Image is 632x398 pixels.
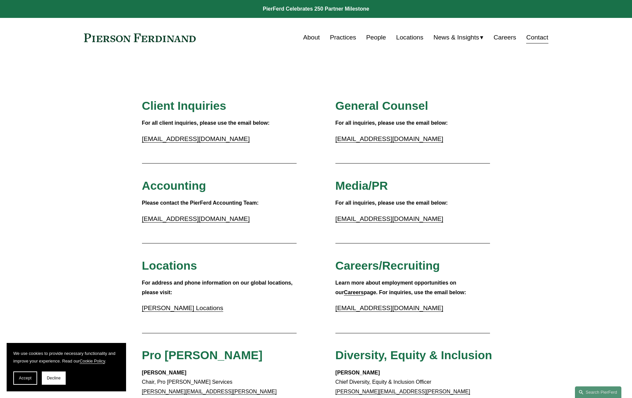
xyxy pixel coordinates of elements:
[335,120,448,126] strong: For all inquiries, please use the email below:
[335,99,428,112] span: General Counsel
[13,350,119,365] p: We use cookies to provide necessary functionality and improve your experience. Read our .
[366,31,386,44] a: People
[335,215,443,222] a: [EMAIL_ADDRESS][DOMAIN_NAME]
[526,31,548,44] a: Contact
[142,179,206,192] span: Accounting
[80,359,105,364] a: Cookie Policy
[335,200,448,206] strong: For all inquiries, please use the email below:
[335,349,492,362] span: Diversity, Equity & Inclusion
[142,120,270,126] strong: For all client inquiries, please use the email below:
[142,370,186,375] strong: [PERSON_NAME]
[142,99,226,112] span: Client Inquiries
[142,304,223,311] a: [PERSON_NAME] Locations
[364,290,466,295] strong: page. For inquiries, use the email below:
[303,31,320,44] a: About
[142,259,197,272] span: Locations
[344,290,364,295] a: Careers
[19,376,32,380] span: Accept
[575,386,621,398] a: Search this site
[335,135,443,142] a: [EMAIL_ADDRESS][DOMAIN_NAME]
[142,280,294,295] strong: For address and phone information on our global locations, please visit:
[335,370,380,375] strong: [PERSON_NAME]
[494,31,516,44] a: Careers
[335,259,440,272] span: Careers/Recruiting
[434,31,484,44] a: folder dropdown
[142,215,250,222] a: [EMAIL_ADDRESS][DOMAIN_NAME]
[142,349,263,362] span: Pro [PERSON_NAME]
[42,371,66,385] button: Decline
[7,343,126,391] section: Cookie banner
[13,371,37,385] button: Accept
[335,179,388,192] span: Media/PR
[142,135,250,142] a: [EMAIL_ADDRESS][DOMAIN_NAME]
[330,31,356,44] a: Practices
[335,280,458,295] strong: Learn more about employment opportunities on our
[396,31,423,44] a: Locations
[335,304,443,311] a: [EMAIL_ADDRESS][DOMAIN_NAME]
[142,200,259,206] strong: Please contact the PierFerd Accounting Team:
[47,376,61,380] span: Decline
[434,32,479,43] span: News & Insights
